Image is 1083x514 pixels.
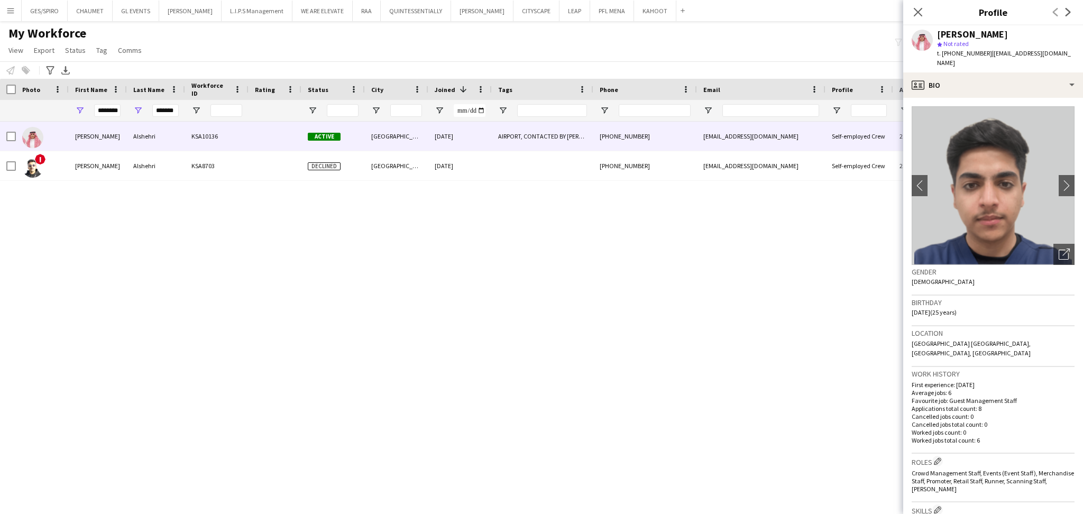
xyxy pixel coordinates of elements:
button: QUINTESSENTIALLY [381,1,451,21]
img: Abdullah Alshehri [22,127,43,148]
span: Crowd Management Staff, Events (Event Staff), Merchandise Staff, Promoter, Retail Staff, Runner, ... [912,469,1074,493]
div: [PHONE_NUMBER] [593,122,697,151]
button: CHAUMET [68,1,113,21]
h3: Gender [912,267,1075,277]
button: Open Filter Menu [832,106,841,115]
div: [PERSON_NAME] [937,30,1008,39]
a: View [4,43,27,57]
div: KSA8703 [185,151,249,180]
div: 25 [893,151,938,180]
button: WE ARE ELEVATE [292,1,353,21]
button: Open Filter Menu [371,106,381,115]
p: First experience: [DATE] [912,381,1075,389]
span: ! [35,154,45,164]
button: Open Filter Menu [900,106,909,115]
p: Favourite job: Guest Management Staff [912,397,1075,405]
input: Joined Filter Input [454,104,485,117]
button: CITYSCAPE [513,1,559,21]
span: Email [703,86,720,94]
button: RAA [353,1,381,21]
input: Profile Filter Input [851,104,887,117]
input: Workforce ID Filter Input [210,104,242,117]
div: KSA10136 [185,122,249,151]
span: Declined [308,162,341,170]
span: t. [PHONE_NUMBER] [937,49,992,57]
span: Comms [118,45,142,55]
div: [GEOGRAPHIC_DATA] [365,151,428,180]
h3: Location [912,328,1075,338]
span: [GEOGRAPHIC_DATA] [GEOGRAPHIC_DATA], [GEOGRAPHIC_DATA], [GEOGRAPHIC_DATA] [912,339,1031,357]
button: GL EVENTS [113,1,159,21]
span: Tags [498,86,512,94]
h3: Profile [903,5,1083,19]
img: Crew avatar or photo [912,106,1075,265]
p: Applications total count: 8 [912,405,1075,412]
h3: Birthday [912,298,1075,307]
button: Open Filter Menu [191,106,201,115]
span: City [371,86,383,94]
span: [DATE] (25 years) [912,308,957,316]
a: Comms [114,43,146,57]
app-action-btn: Export XLSX [59,64,72,77]
span: Not rated [943,40,969,48]
button: Open Filter Menu [600,106,609,115]
button: [PERSON_NAME] [159,1,222,21]
button: [PERSON_NAME] [451,1,513,21]
a: Export [30,43,59,57]
span: Profile [832,86,853,94]
input: Tags Filter Input [517,104,587,117]
span: Phone [600,86,618,94]
div: Open photos pop-in [1053,244,1075,265]
div: [DATE] [428,151,492,180]
button: Open Filter Menu [435,106,444,115]
span: Export [34,45,54,55]
span: First Name [75,86,107,94]
span: Workforce ID [191,81,230,97]
p: Worked jobs count: 0 [912,428,1075,436]
input: City Filter Input [390,104,422,117]
span: Tag [96,45,107,55]
input: Status Filter Input [327,104,359,117]
button: Open Filter Menu [308,106,317,115]
div: [PHONE_NUMBER] [593,151,697,180]
button: GES/SPIRO [22,1,68,21]
span: Active [308,133,341,141]
span: Photo [22,86,40,94]
h3: Work history [912,369,1075,379]
div: Bio [903,72,1083,98]
div: Alshehri [127,151,185,180]
input: Phone Filter Input [619,104,691,117]
button: Open Filter Menu [703,106,713,115]
div: [EMAIL_ADDRESS][DOMAIN_NAME] [697,122,825,151]
div: Self-employed Crew [825,122,893,151]
a: Status [61,43,90,57]
button: Open Filter Menu [75,106,85,115]
p: Worked jobs total count: 6 [912,436,1075,444]
span: My Workforce [8,25,86,41]
span: Last Name [133,86,164,94]
div: [PERSON_NAME] [69,122,127,151]
button: L.I.P.S Management [222,1,292,21]
div: [GEOGRAPHIC_DATA] [365,122,428,151]
span: Age [900,86,911,94]
p: Cancelled jobs total count: 0 [912,420,1075,428]
button: PFL MENA [590,1,634,21]
h3: Roles [912,456,1075,467]
img: Abdullah Alshehri [22,157,43,178]
button: Open Filter Menu [498,106,508,115]
app-action-btn: Advanced filters [44,64,57,77]
button: Open Filter Menu [133,106,143,115]
div: [EMAIL_ADDRESS][DOMAIN_NAME] [697,151,825,180]
p: Average jobs: 6 [912,389,1075,397]
a: Tag [92,43,112,57]
div: Alshehri [127,122,185,151]
div: 25 [893,122,938,151]
div: [PERSON_NAME] [69,151,127,180]
span: | [EMAIL_ADDRESS][DOMAIN_NAME] [937,49,1071,67]
button: KAHOOT [634,1,676,21]
div: [DATE] [428,122,492,151]
div: AIRPORT, CONTACTED BY [PERSON_NAME], ENGLISH ++, FOLLOW UP , [PERSON_NAME] PROFILE, SAUDI NATIONA... [492,122,593,151]
span: Joined [435,86,455,94]
span: [DEMOGRAPHIC_DATA] [912,278,975,286]
p: Cancelled jobs count: 0 [912,412,1075,420]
